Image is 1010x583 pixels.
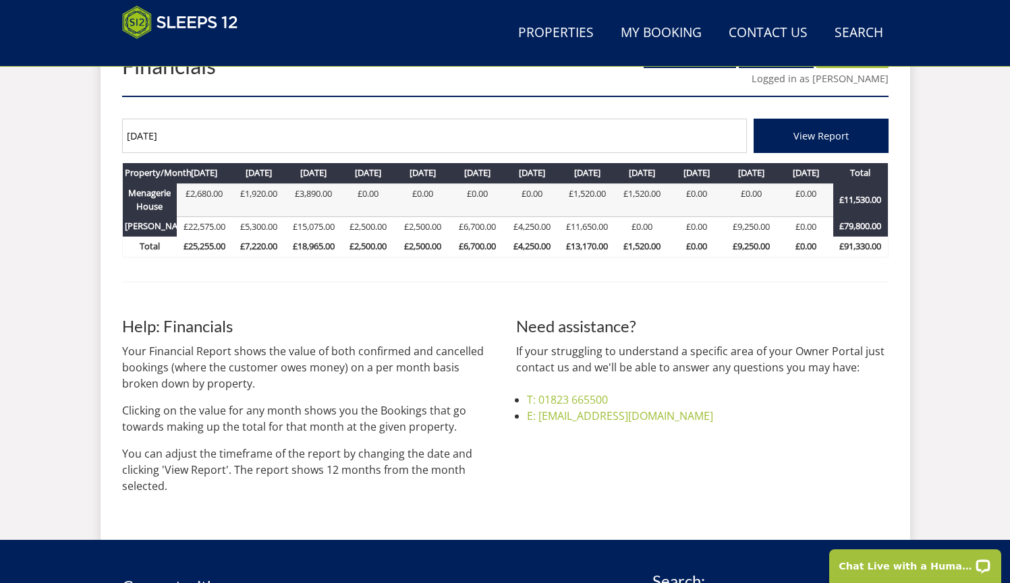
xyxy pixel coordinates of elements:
p: Your Financial Report shows the value of both confirmed and cancelled bookings (where the custome... [122,343,495,392]
a: £2,680.00 [186,187,223,200]
a: £11,650.00 [566,220,608,233]
th: Property/Month [122,163,177,183]
a: £0.00 [741,187,762,200]
a: Properties [513,18,599,49]
th: [DATE] [560,163,615,183]
input: Month/Year [122,119,747,153]
a: £22,575.00 [184,220,225,233]
th: £9,250.00 [724,237,779,257]
a: £0.00 [522,187,542,200]
a: £1,520.00 [569,187,606,200]
th: [DATE] [779,163,833,183]
a: £0.00 [358,187,378,200]
a: £3,890.00 [295,187,332,200]
th: £0.00 [779,237,833,257]
th: £18,965.00 [286,237,341,257]
th: [DATE] [450,163,505,183]
th: [DATE] [615,163,669,183]
th: [DATE] [341,163,395,183]
a: £1,520.00 [623,187,661,200]
span: View Report [793,129,849,142]
th: £7,220.00 [231,237,286,257]
a: £1,920.00 [240,187,277,200]
th: [DATE] [669,163,724,183]
a: E: [EMAIL_ADDRESS][DOMAIN_NAME] [527,408,713,423]
a: £4,250.00 [513,220,551,233]
th: £0.00 [669,237,724,257]
a: Contact Us [723,18,813,49]
a: £0.00 [632,220,652,233]
a: £2,500.00 [349,220,387,233]
th: £13,170.00 [560,237,615,257]
th: £79,800.00 [833,216,888,237]
th: Total [122,237,177,257]
iframe: Customer reviews powered by Trustpilot [115,47,257,59]
th: £2,500.00 [341,237,395,257]
a: £0.00 [686,187,707,200]
a: £0.00 [412,187,433,200]
a: £0.00 [795,220,816,233]
th: [DATE] [231,163,286,183]
a: £6,700.00 [459,220,496,233]
img: Sleeps 12 [122,5,238,39]
a: £15,075.00 [293,220,335,233]
h3: Help: Financials [122,317,495,335]
a: £2,500.00 [404,220,441,233]
a: Menagerie House [128,187,171,212]
p: You can adjust the timeframe of the report by changing the date and clicking 'View Report'. The r... [122,446,495,494]
a: [PERSON_NAME] [125,220,193,232]
p: If your struggling to understand a specific area of your Owner Portal just contact us and we'll b... [516,343,889,375]
th: £2,500.00 [395,237,450,257]
a: £0.00 [795,187,816,200]
a: £0.00 [467,187,488,200]
th: [DATE] [286,163,341,183]
iframe: LiveChat chat widget [820,541,1010,583]
th: £91,330.00 [833,237,888,257]
th: [DATE] [505,163,559,183]
a: My Booking [615,18,707,49]
a: £5,300.00 [240,220,277,233]
th: £25,255.00 [177,237,231,257]
th: £11,530.00 [833,183,888,216]
th: [DATE] [395,163,450,183]
h3: Need assistance? [516,317,889,335]
th: £1,520.00 [615,237,669,257]
a: Search [829,18,889,49]
a: £9,250.00 [733,220,770,233]
button: View Report [754,119,889,153]
a: T: 01823 665500 [527,392,608,407]
th: [DATE] [177,163,231,183]
th: [DATE] [724,163,779,183]
p: Clicking on the value for any month shows you the Bookings that go towards making up the total fo... [122,402,495,435]
a: £0.00 [686,220,707,233]
th: £6,700.00 [450,237,505,257]
a: Logged in as [PERSON_NAME] [752,72,889,85]
th: Total [833,163,888,183]
th: £4,250.00 [505,237,559,257]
